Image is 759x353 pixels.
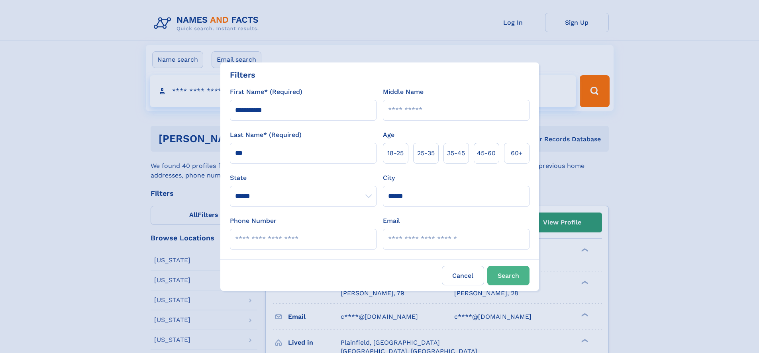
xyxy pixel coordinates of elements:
span: 25‑35 [417,148,435,158]
span: 35‑45 [447,148,465,158]
label: Age [383,130,394,140]
label: Phone Number [230,216,277,226]
span: 60+ [511,148,523,158]
label: Cancel [442,266,484,285]
label: Last Name* (Required) [230,130,302,140]
label: State [230,173,377,183]
label: Email [383,216,400,226]
button: Search [487,266,530,285]
span: 45‑60 [477,148,496,158]
label: Middle Name [383,87,424,97]
div: Filters [230,69,255,81]
span: 18‑25 [387,148,404,158]
label: City [383,173,395,183]
label: First Name* (Required) [230,87,302,97]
